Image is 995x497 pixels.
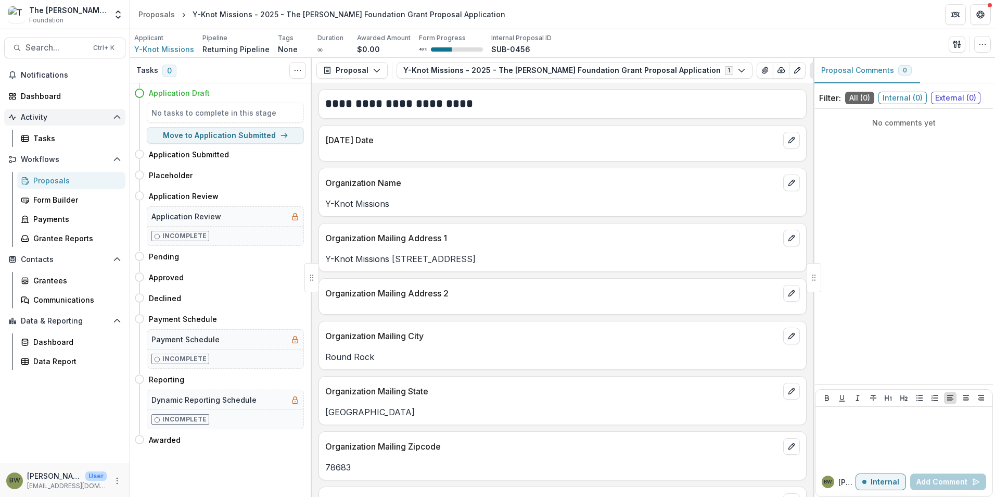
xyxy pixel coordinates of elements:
[21,71,121,80] span: Notifications
[960,392,972,404] button: Align Center
[278,33,294,43] p: Tags
[151,211,221,222] h5: Application Review
[931,92,980,104] span: External ( 0 )
[325,232,779,244] p: Organization Mailing Address 1
[397,62,752,79] button: Y-Knot Missions - 2025 - The [PERSON_NAME] Foundation Grant Proposal Application1
[810,62,826,79] button: Plaintext view
[138,9,175,20] div: Proposals
[4,38,125,58] button: Search...
[317,33,343,43] p: Duration
[33,294,117,305] div: Communications
[151,334,220,345] h5: Payment Schedule
[17,291,125,308] a: Communications
[149,272,184,283] h4: Approved
[325,197,800,210] p: Y-Knot Missions
[162,231,207,241] p: Incomplete
[928,392,941,404] button: Ordered List
[134,7,179,22] a: Proposals
[162,354,207,364] p: Incomplete
[149,293,181,304] h4: Declined
[783,328,800,344] button: edit
[789,62,806,79] button: Edit as form
[17,353,125,370] a: Data Report
[836,392,848,404] button: Underline
[819,117,989,128] p: No comments yet
[325,385,779,397] p: Organization Mailing State
[33,133,117,144] div: Tasks
[33,214,117,225] div: Payments
[871,478,899,487] p: Internal
[149,149,229,160] h4: Application Submitted
[783,132,800,148] button: edit
[945,4,966,25] button: Partners
[27,481,107,491] p: [EMAIL_ADDRESS][DOMAIN_NAME]
[4,151,125,168] button: Open Workflows
[4,109,125,126] button: Open Activity
[970,4,991,25] button: Get Help
[783,285,800,302] button: edit
[783,438,800,455] button: edit
[975,392,987,404] button: Align Right
[149,374,184,385] h4: Reporting
[33,233,117,244] div: Grantee Reports
[867,392,879,404] button: Strike
[193,9,505,20] div: Y-Knot Missions - 2025 - The [PERSON_NAME] Foundation Grant Proposal Application
[325,406,800,418] p: [GEOGRAPHIC_DATA]
[757,62,773,79] button: View Attached Files
[4,313,125,329] button: Open Data & Reporting
[783,175,800,191] button: edit
[856,474,906,490] button: Internal
[783,230,800,246] button: edit
[17,191,125,208] a: Form Builder
[325,440,779,453] p: Organization Mailing Zipcode
[134,44,194,55] a: Y-Knot Missions
[882,392,895,404] button: Heading 1
[149,251,179,262] h4: Pending
[33,275,117,286] div: Grantees
[819,92,841,104] p: Filter:
[325,330,779,342] p: Organization Mailing City
[17,130,125,147] a: Tasks
[821,392,833,404] button: Bold
[21,317,109,326] span: Data & Reporting
[21,155,109,164] span: Workflows
[851,392,864,404] button: Italicize
[85,471,107,481] p: User
[136,66,158,75] h3: Tasks
[33,337,117,347] div: Dashboard
[25,43,87,53] span: Search...
[29,16,63,25] span: Foundation
[202,33,227,43] p: Pipeline
[783,383,800,400] button: edit
[149,170,193,181] h4: Placeholder
[4,88,125,105] a: Dashboard
[357,33,411,43] p: Awarded Amount
[325,177,779,189] p: Organization Name
[325,351,800,363] p: Round Rock
[151,107,299,118] h5: No tasks to complete in this stage
[134,33,163,43] p: Applicant
[357,44,380,55] p: $0.00
[419,33,466,43] p: Form Progress
[33,175,117,186] div: Proposals
[17,172,125,189] a: Proposals
[316,62,388,79] button: Proposal
[111,4,125,25] button: Open entity switcher
[17,210,125,228] a: Payments
[162,65,176,77] span: 0
[149,88,210,98] h4: Application Draft
[17,272,125,289] a: Grantees
[151,394,257,405] h5: Dynamic Reporting Schedule
[21,113,109,122] span: Activity
[325,134,779,146] p: [DATE] Date
[21,255,109,264] span: Contacts
[4,251,125,268] button: Open Contacts
[17,333,125,351] a: Dashboard
[202,44,270,55] p: Returning Pipeline
[491,44,530,55] p: SUB-0456
[813,58,920,83] button: Proposal Comments
[824,479,832,484] div: Blair White
[4,67,125,83] button: Notifications
[944,392,956,404] button: Align Left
